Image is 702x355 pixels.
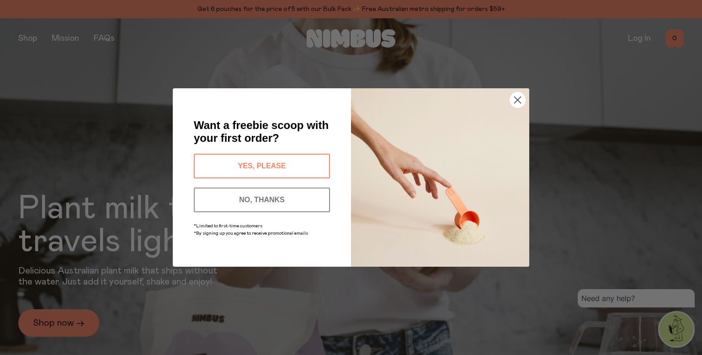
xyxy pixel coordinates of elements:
[194,119,329,144] span: Want a freebie scoop with your first order?
[194,224,262,228] span: *Limited to first-time customers
[194,188,330,212] button: NO, THANKS
[351,88,529,267] img: c0d45117-8e62-4a02-9742-374a5db49d45.jpeg
[194,154,330,178] button: YES, PLEASE
[510,92,526,108] button: Close dialog
[194,231,308,236] span: *By signing up you agree to receive promotional emails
